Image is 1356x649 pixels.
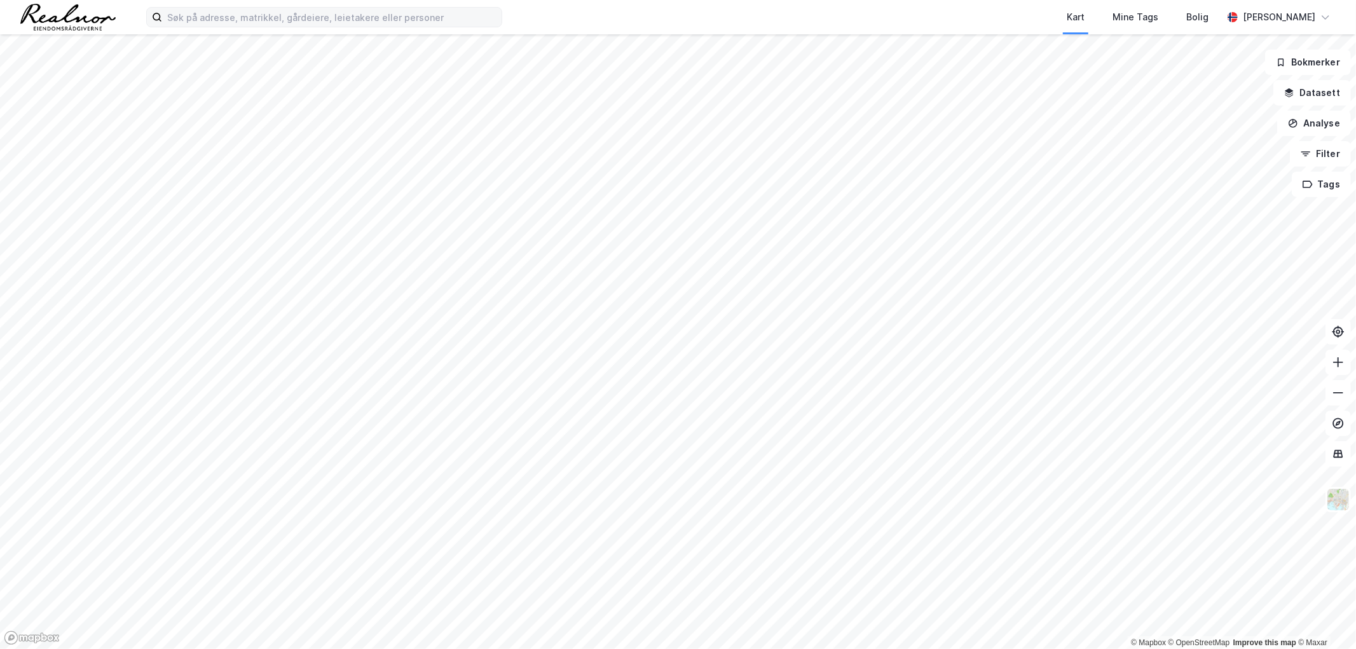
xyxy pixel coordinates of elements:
div: Bolig [1186,10,1209,25]
input: Søk på adresse, matrikkel, gårdeiere, leietakere eller personer [162,8,502,27]
div: Mine Tags [1113,10,1158,25]
div: [PERSON_NAME] [1243,10,1315,25]
div: Kart [1067,10,1085,25]
div: Kontrollprogram for chat [1292,588,1356,649]
iframe: Chat Widget [1292,588,1356,649]
img: realnor-logo.934646d98de889bb5806.png [20,4,116,31]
